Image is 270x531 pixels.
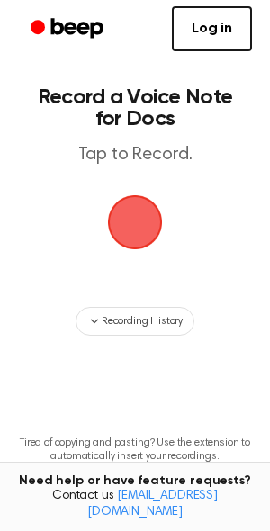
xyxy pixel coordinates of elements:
button: Recording History [76,307,194,336]
h1: Record a Voice Note for Docs [32,86,238,130]
a: Log in [172,6,252,51]
span: Recording History [102,313,183,329]
button: Beep Logo [108,195,162,249]
span: Contact us [11,489,259,520]
a: [EMAIL_ADDRESS][DOMAIN_NAME] [87,490,218,518]
a: Beep [18,12,120,47]
p: Tap to Record. [32,144,238,166]
p: Tired of copying and pasting? Use the extension to automatically insert your recordings. [14,436,256,463]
